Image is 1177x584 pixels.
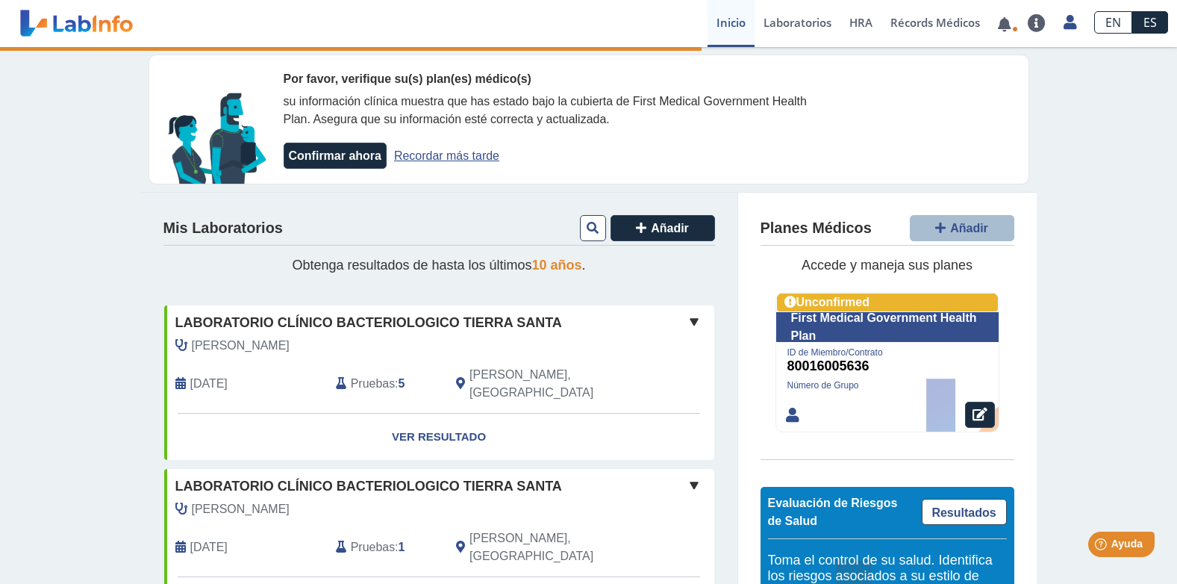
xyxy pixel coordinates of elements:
[1132,11,1168,34] a: ES
[325,366,445,402] div: :
[611,215,715,241] button: Añadir
[175,313,562,333] span: Laboratorio Clínico Bacteriologico Tierra Santa
[849,15,872,30] span: HRA
[950,222,988,234] span: Añadir
[351,375,395,393] span: Pruebas
[325,529,445,565] div: :
[192,337,290,355] span: Borrero De Carrero, Karla
[164,414,714,461] a: Ver Resultado
[802,258,972,273] span: Accede y maneja sus planes
[284,143,387,169] button: Confirmar ahora
[190,538,228,556] span: 2024-07-18
[469,529,634,565] span: Villalba, PR
[292,258,585,273] span: Obtenga resultados de hasta los últimos .
[190,375,228,393] span: 2024-11-22
[469,366,634,402] span: Villalba, PR
[163,220,283,237] h4: Mis Laboratorios
[761,220,872,237] h4: Planes Médicos
[1044,526,1161,568] iframe: Help widget launcher
[175,476,562,497] span: Laboratorio Clínico Bacteriologico Tierra Santa
[351,538,395,556] span: Pruebas
[192,500,290,518] span: Borrero De Carrero, Karla
[399,377,405,390] b: 5
[284,70,814,88] div: Por favor, verifique su(s) plan(es) médico(s)
[394,149,499,162] a: Recordar más tarde
[1094,11,1132,34] a: EN
[399,541,405,553] b: 1
[910,215,1014,241] button: Añadir
[532,258,582,273] span: 10 años
[284,95,807,125] span: su información clínica muestra que has estado bajo la cubierta de First Medical Government Health...
[768,497,898,527] span: Evaluación de Riesgos de Salud
[922,499,1007,525] a: Resultados
[651,222,689,234] span: Añadir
